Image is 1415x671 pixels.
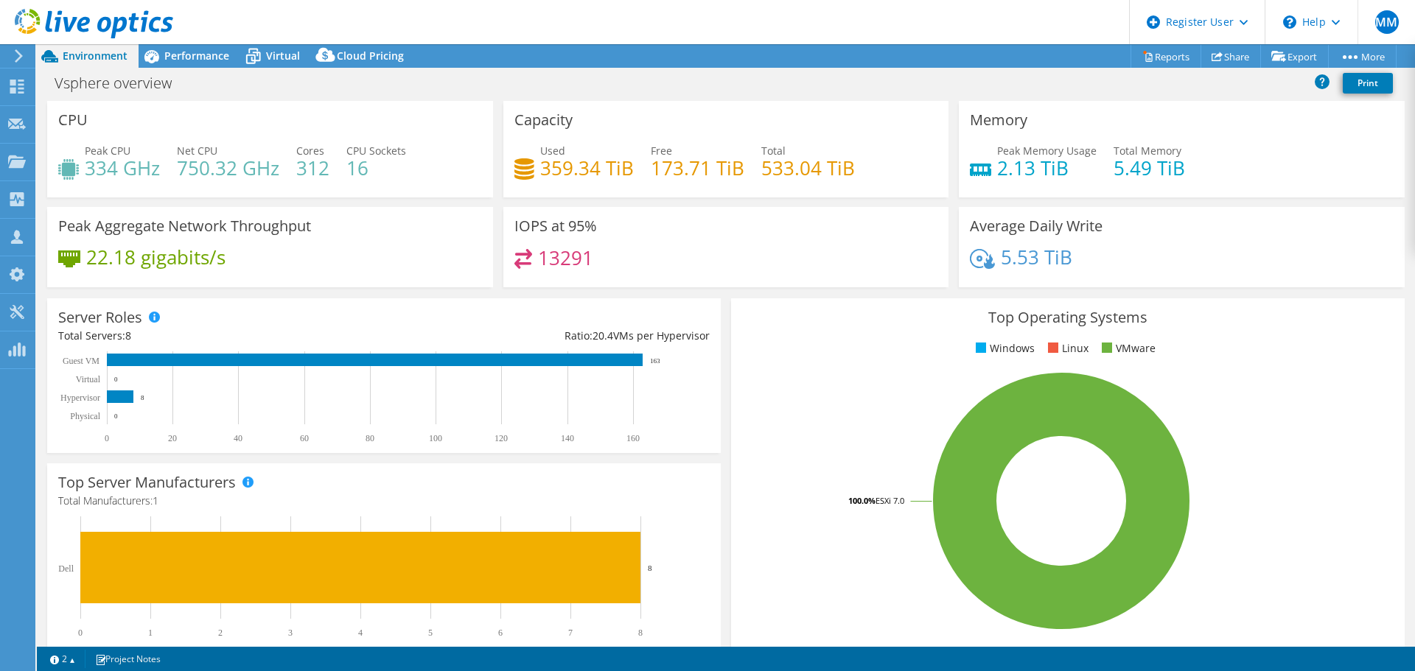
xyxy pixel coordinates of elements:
[58,112,88,128] h3: CPU
[164,49,229,63] span: Performance
[125,329,131,342] span: 8
[648,563,652,572] text: 8
[384,328,710,344] div: Ratio: VMs per Hypervisor
[876,495,904,506] tspan: ESXi 7.0
[970,112,1027,128] h3: Memory
[997,160,1097,176] h4: 2.13 TiB
[1328,45,1397,68] a: More
[1131,45,1201,68] a: Reports
[538,250,593,266] h4: 13291
[234,433,242,443] text: 40
[514,112,573,128] h3: Capacity
[48,75,195,91] h1: Vsphere overview
[63,49,127,63] span: Environment
[266,49,300,63] span: Virtual
[1283,15,1296,29] svg: \n
[1098,340,1156,356] li: VMware
[429,433,442,443] text: 100
[1260,45,1329,68] a: Export
[141,394,144,401] text: 8
[78,628,83,638] text: 0
[626,433,640,443] text: 160
[58,493,710,509] h4: Total Manufacturers:
[168,433,177,443] text: 20
[177,160,279,176] h4: 750.32 GHz
[1114,144,1181,158] span: Total Memory
[346,160,406,176] h4: 16
[358,628,363,638] text: 4
[58,309,142,326] h3: Server Roles
[498,628,503,638] text: 6
[1343,73,1393,94] a: Print
[337,49,404,63] span: Cloud Pricing
[177,144,217,158] span: Net CPU
[58,218,311,234] h3: Peak Aggregate Network Throughput
[40,650,85,668] a: 2
[58,474,236,491] h3: Top Server Manufacturers
[1201,45,1261,68] a: Share
[651,160,744,176] h4: 173.71 TiB
[58,328,384,344] div: Total Servers:
[105,433,109,443] text: 0
[761,160,855,176] h4: 533.04 TiB
[972,340,1035,356] li: Windows
[85,650,171,668] a: Project Notes
[514,218,597,234] h3: IOPS at 95%
[651,144,672,158] span: Free
[60,393,100,403] text: Hypervisor
[85,160,160,176] h4: 334 GHz
[296,160,329,176] h4: 312
[650,357,660,365] text: 163
[1375,10,1399,34] span: MM
[86,249,226,265] h4: 22.18 gigabits/s
[593,329,613,342] span: 20.4
[296,144,324,158] span: Cores
[346,144,406,158] span: CPU Sockets
[428,628,433,638] text: 5
[148,628,153,638] text: 1
[70,411,100,421] text: Physical
[366,433,374,443] text: 80
[288,628,293,638] text: 3
[1044,340,1089,356] li: Linux
[300,433,309,443] text: 60
[561,433,574,443] text: 140
[540,160,634,176] h4: 359.34 TiB
[1001,249,1072,265] h4: 5.53 TiB
[58,563,74,574] text: Dell
[970,218,1103,234] h3: Average Daily Write
[63,356,99,366] text: Guest VM
[85,144,130,158] span: Peak CPU
[114,412,118,420] text: 0
[761,144,786,158] span: Total
[495,433,508,443] text: 120
[540,144,565,158] span: Used
[638,628,643,638] text: 8
[153,493,158,507] span: 1
[76,374,101,384] text: Virtual
[114,376,118,383] text: 0
[1114,160,1185,176] h4: 5.49 TiB
[997,144,1097,158] span: Peak Memory Usage
[848,495,876,506] tspan: 100.0%
[218,628,223,638] text: 2
[742,309,1394,326] h3: Top Operating Systems
[568,628,573,638] text: 7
